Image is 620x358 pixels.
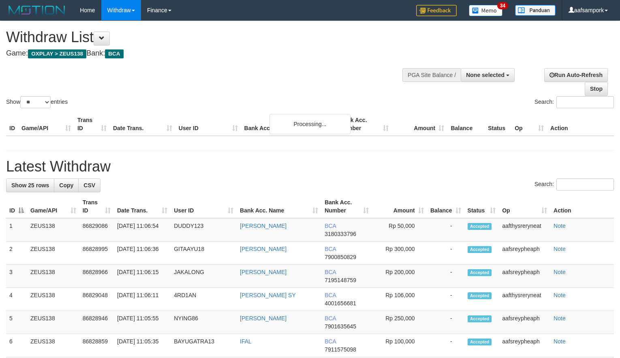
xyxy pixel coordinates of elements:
[485,113,511,136] th: Status
[534,96,614,108] label: Search:
[79,242,114,265] td: 86828995
[468,339,492,345] span: Accepted
[27,242,79,265] td: ZEUS138
[83,182,95,189] span: CSV
[171,242,237,265] td: GITAAYU18
[499,311,550,334] td: aafsreypheaph
[171,265,237,288] td: JAKALONG
[468,246,492,253] span: Accepted
[79,265,114,288] td: 86828966
[554,338,566,345] a: Note
[27,334,79,357] td: ZEUS138
[6,334,27,357] td: 6
[372,288,427,311] td: Rp 106,000
[237,195,321,218] th: Bank Acc. Name: activate to sort column ascending
[6,265,27,288] td: 3
[325,315,336,322] span: BCA
[325,338,336,345] span: BCA
[79,311,114,334] td: 86828946
[18,113,74,136] th: Game/API
[6,49,405,58] h4: Game: Bank:
[114,218,171,242] td: [DATE] 11:06:54
[325,292,336,298] span: BCA
[59,182,73,189] span: Copy
[554,315,566,322] a: Note
[544,68,608,82] a: Run Auto-Refresh
[499,218,550,242] td: aafthysreryneat
[585,82,608,96] a: Stop
[556,96,614,108] input: Search:
[240,246,286,252] a: [PERSON_NAME]
[171,311,237,334] td: NYING86
[6,4,68,16] img: MOTION_logo.png
[110,113,175,136] th: Date Trans.
[105,49,123,58] span: BCA
[554,246,566,252] a: Note
[6,96,68,108] label: Show entries
[325,269,336,275] span: BCA
[269,114,351,134] div: Processing...
[336,113,392,136] th: Bank Acc. Number
[466,72,505,78] span: None selected
[550,195,614,218] th: Action
[240,223,286,229] a: [PERSON_NAME]
[114,265,171,288] td: [DATE] 11:06:15
[325,346,356,353] span: Copy 7911575098 to clipboard
[74,113,110,136] th: Trans ID
[325,246,336,252] span: BCA
[497,2,508,9] span: 34
[171,195,237,218] th: User ID: activate to sort column ascending
[372,265,427,288] td: Rp 200,000
[547,113,614,136] th: Action
[171,288,237,311] td: 4RD1AN
[468,292,492,299] span: Accepted
[515,5,556,16] img: panduan.png
[325,277,356,283] span: Copy 7195148759 to clipboard
[28,49,86,58] span: OXPLAY > ZEUS138
[54,178,79,192] a: Copy
[325,300,356,307] span: Copy 4001656681 to clipboard
[447,113,485,136] th: Balance
[6,288,27,311] td: 4
[554,269,566,275] a: Note
[240,315,286,322] a: [PERSON_NAME]
[114,242,171,265] td: [DATE] 11:06:36
[402,68,461,82] div: PGA Site Balance /
[78,178,100,192] a: CSV
[464,195,499,218] th: Status: activate to sort column ascending
[499,334,550,357] td: aafsreypheaph
[499,265,550,288] td: aafsreypheaph
[469,5,503,16] img: Button%20Memo.svg
[175,113,241,136] th: User ID
[11,182,49,189] span: Show 25 rows
[325,323,356,330] span: Copy 7901635645 to clipboard
[499,195,550,218] th: Op: activate to sort column ascending
[321,195,372,218] th: Bank Acc. Number: activate to sort column ascending
[79,218,114,242] td: 86829086
[79,195,114,218] th: Trans ID: activate to sort column ascending
[554,223,566,229] a: Note
[468,223,492,230] span: Accepted
[27,288,79,311] td: ZEUS138
[554,292,566,298] a: Note
[427,265,464,288] td: -
[392,113,447,136] th: Amount
[416,5,457,16] img: Feedback.jpg
[427,218,464,242] td: -
[114,288,171,311] td: [DATE] 11:06:11
[372,218,427,242] td: Rp 50,000
[171,218,237,242] td: DUDDY123
[114,311,171,334] td: [DATE] 11:05:55
[27,218,79,242] td: ZEUS138
[6,159,614,175] h1: Latest Withdraw
[79,334,114,357] td: 86828859
[240,338,252,345] a: IFAL
[27,265,79,288] td: ZEUS138
[114,195,171,218] th: Date Trans.: activate to sort column ascending
[6,195,27,218] th: ID: activate to sort column descending
[427,334,464,357] td: -
[6,311,27,334] td: 5
[79,288,114,311] td: 86829048
[20,96,51,108] select: Showentries
[6,178,54,192] a: Show 25 rows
